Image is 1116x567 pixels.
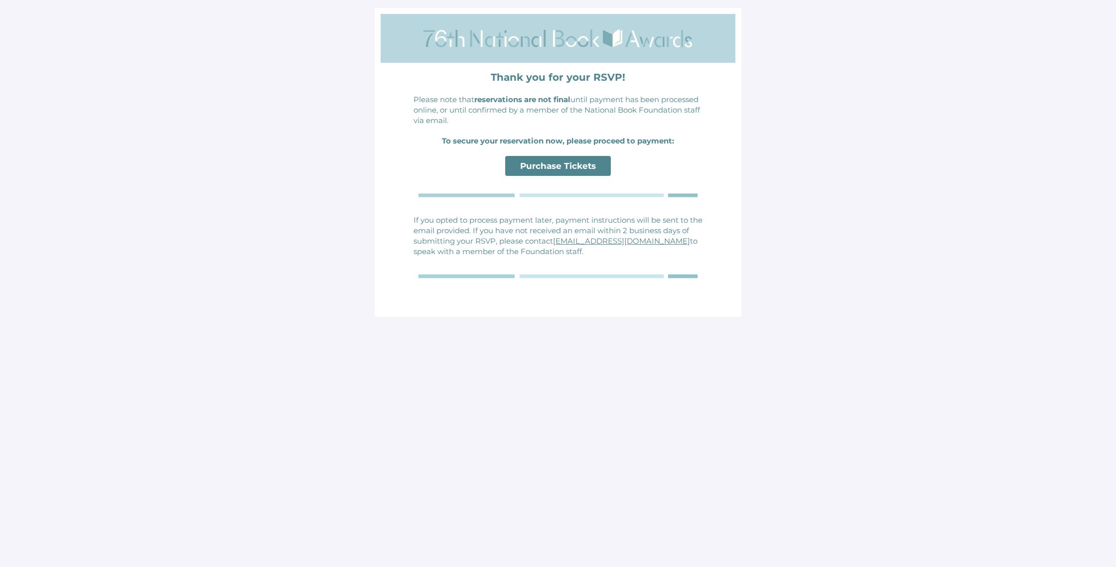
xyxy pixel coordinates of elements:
[414,136,702,146] p: To secure your reservation now, please proceed to payment:
[414,215,702,257] p: If you opted to process payment later, payment instructions will be sent to the email provided. I...
[414,94,702,126] p: Please note that until payment has been processed online, or until confirmed by a member of the N...
[553,236,690,246] a: [EMAIL_ADDRESS][DOMAIN_NAME]
[505,156,611,176] a: Purchase Tickets
[520,161,596,171] span: Purchase Tickets
[474,95,570,104] strong: reservations are not final
[414,70,702,84] p: Thank you for your RSVP!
